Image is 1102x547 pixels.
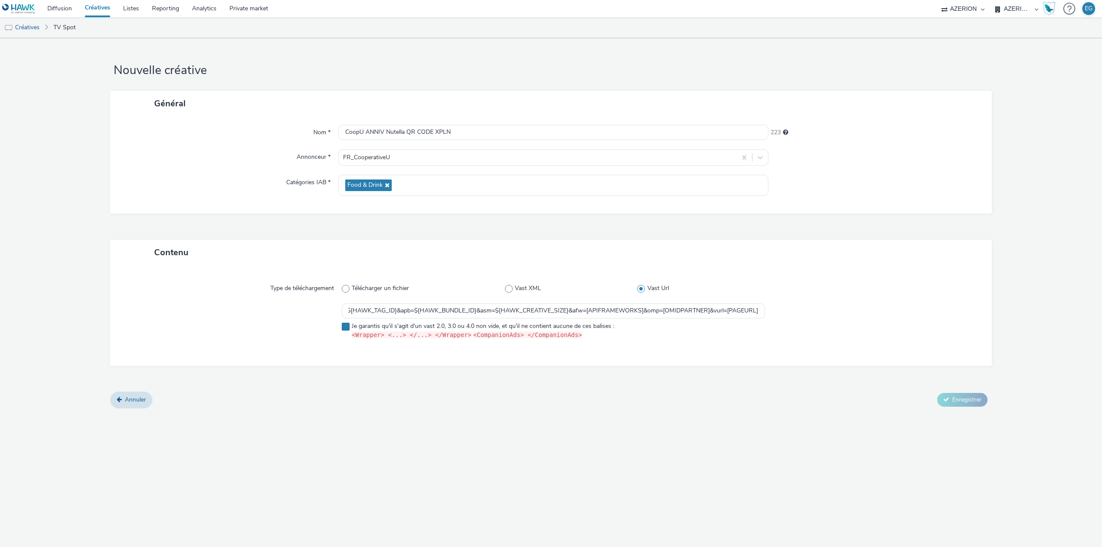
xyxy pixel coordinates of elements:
input: Nom [338,125,768,140]
label: Catégories IAB * [283,175,334,187]
button: Enregistrer [937,393,987,407]
label: Nom * [310,125,334,137]
div: EG [1085,2,1093,15]
span: 223 [771,128,781,137]
img: tv [4,24,13,32]
div: 255 caractères maximum [783,128,788,137]
span: Télécharger un fichier [352,284,409,293]
a: Hawk Academy [1043,2,1059,15]
code: <CompanionAds> </CompanionAds> [473,331,582,338]
span: Contenu [154,247,189,258]
a: Annuler [110,392,152,408]
span: Vast Url [647,284,669,293]
img: Hawk Academy [1043,2,1056,15]
span: Je garantis qu'il s'agit d'un vast 2.0, 3.0 ou 4.0 non vide, et qu'il ne contient aucune de ces b... [352,322,614,340]
h1: Nouvelle créative [110,62,992,79]
span: Général [154,98,186,109]
a: TV Spot [49,17,80,38]
span: Annuler [125,396,146,404]
label: Annonceur * [293,149,334,161]
span: Enregistrer [952,396,981,404]
label: Type de téléchargement [267,281,337,293]
span: Vast XML [515,284,541,293]
span: Food & Drink [347,182,383,189]
img: undefined Logo [2,3,35,14]
code: <Wrapper> <...> </...> </Wrapper> [352,331,471,338]
input: URL du vast [342,303,765,318]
